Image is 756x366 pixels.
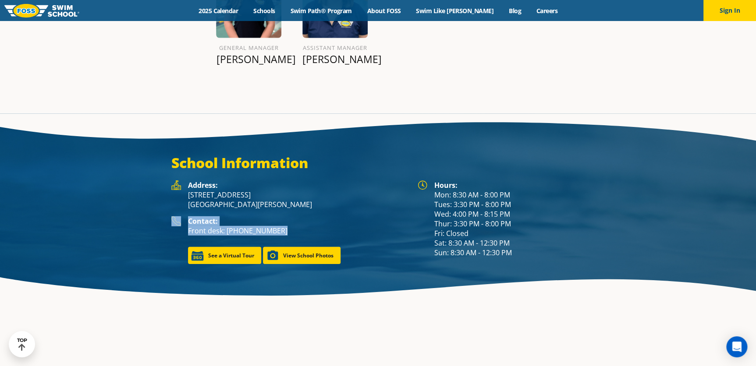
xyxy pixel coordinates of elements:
p: [STREET_ADDRESS] [GEOGRAPHIC_DATA][PERSON_NAME] [188,190,409,209]
div: Open Intercom Messenger [726,336,747,357]
div: TOP [17,338,27,351]
a: 2025 Calendar [191,7,246,15]
a: About FOSS [359,7,408,15]
strong: Address: [188,180,218,190]
p: [PERSON_NAME] [216,53,281,65]
a: Swim Like [PERSON_NAME] [408,7,501,15]
a: See a Virtual Tour [188,247,261,264]
h6: General Manager [216,42,281,53]
img: FOSS Swim School Logo [4,4,79,18]
a: Blog [501,7,529,15]
img: Foss Location Address [171,180,181,190]
a: Swim Path® Program [283,7,359,15]
a: Careers [529,7,565,15]
strong: Hours: [434,180,458,190]
strong: Contact: [188,216,218,226]
p: Front desk: [PHONE_NUMBER] [188,226,409,236]
a: View School Photos [263,247,341,264]
div: Mon: 8:30 AM - 8:00 PM Tues: 3:30 PM - 8:00 PM Wed: 4:00 PM - 8:15 PM Thur: 3:30 PM - 8:00 PM Fri... [434,180,585,257]
h6: Assistant Manager [302,42,368,53]
img: Foss Location Hours [418,180,427,190]
img: Foss Location Contact [171,216,181,226]
h3: School Information [171,154,585,172]
p: [PERSON_NAME] [302,53,368,65]
a: Schools [246,7,283,15]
